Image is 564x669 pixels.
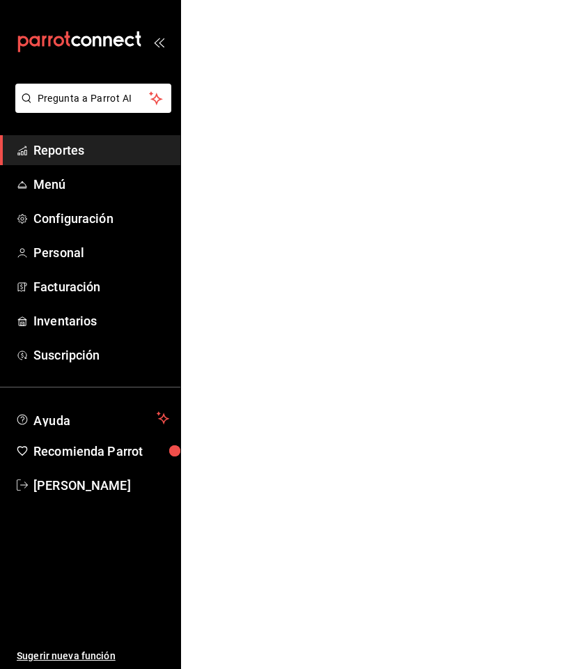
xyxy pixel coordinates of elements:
[17,649,169,663] span: Sugerir nueva función
[33,243,169,262] span: Personal
[33,312,169,330] span: Inventarios
[38,91,150,106] span: Pregunta a Parrot AI
[33,209,169,228] span: Configuración
[33,175,169,194] span: Menú
[33,442,169,461] span: Recomienda Parrot
[33,277,169,296] span: Facturación
[10,101,171,116] a: Pregunta a Parrot AI
[33,410,151,426] span: Ayuda
[33,141,169,160] span: Reportes
[153,36,164,47] button: open_drawer_menu
[15,84,171,113] button: Pregunta a Parrot AI
[33,346,169,364] span: Suscripción
[33,476,169,495] span: [PERSON_NAME]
